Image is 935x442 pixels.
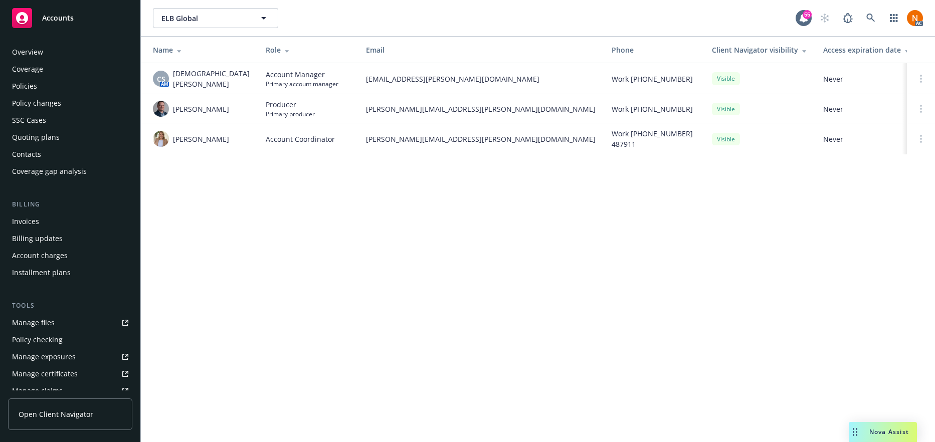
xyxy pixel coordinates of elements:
[869,427,909,436] span: Nova Assist
[712,133,740,145] div: Visible
[153,101,169,117] img: photo
[12,383,63,399] div: Manage claims
[173,104,229,114] span: [PERSON_NAME]
[12,315,55,331] div: Manage files
[884,8,904,28] a: Switch app
[8,231,132,247] a: Billing updates
[266,99,315,110] span: Producer
[153,45,250,55] div: Name
[612,45,696,55] div: Phone
[12,112,46,128] div: SSC Cases
[8,248,132,264] a: Account charges
[8,44,132,60] a: Overview
[8,315,132,331] a: Manage files
[8,61,132,77] a: Coverage
[907,10,923,26] img: photo
[8,163,132,179] a: Coverage gap analysis
[8,129,132,145] a: Quoting plans
[823,45,917,55] div: Access expiration date
[12,332,63,348] div: Policy checking
[712,103,740,115] div: Visible
[12,366,78,382] div: Manage certificates
[8,349,132,365] a: Manage exposures
[8,95,132,111] a: Policy changes
[12,163,87,179] div: Coverage gap analysis
[12,349,76,365] div: Manage exposures
[803,10,812,19] div: 55
[823,104,917,114] span: Never
[266,134,335,144] span: Account Coordinator
[12,265,71,281] div: Installment plans
[8,383,132,399] a: Manage claims
[8,366,132,382] a: Manage certificates
[849,422,917,442] button: Nova Assist
[366,104,596,114] span: [PERSON_NAME][EMAIL_ADDRESS][PERSON_NAME][DOMAIN_NAME]
[12,61,43,77] div: Coverage
[8,112,132,128] a: SSC Cases
[12,146,41,162] div: Contacts
[849,422,861,442] div: Drag to move
[12,213,39,230] div: Invoices
[8,265,132,281] a: Installment plans
[12,231,63,247] div: Billing updates
[153,8,278,28] button: ELB Global
[8,4,132,32] a: Accounts
[12,248,68,264] div: Account charges
[612,74,693,84] span: Work [PHONE_NUMBER]
[612,128,696,149] span: Work [PHONE_NUMBER] 487911
[266,80,338,88] span: Primary account manager
[266,110,315,118] span: Primary producer
[19,409,93,419] span: Open Client Navigator
[366,45,596,55] div: Email
[12,78,37,94] div: Policies
[366,74,596,84] span: [EMAIL_ADDRESS][PERSON_NAME][DOMAIN_NAME]
[173,68,250,89] span: [DEMOGRAPHIC_DATA][PERSON_NAME]
[12,95,61,111] div: Policy changes
[12,44,43,60] div: Overview
[8,301,132,311] div: Tools
[161,13,248,24] span: ELB Global
[823,74,917,84] span: Never
[42,14,74,22] span: Accounts
[157,74,165,84] span: CS
[8,332,132,348] a: Policy checking
[8,213,132,230] a: Invoices
[712,45,807,55] div: Client Navigator visibility
[838,8,858,28] a: Report a Bug
[266,45,350,55] div: Role
[861,8,881,28] a: Search
[153,131,169,147] img: photo
[173,134,229,144] span: [PERSON_NAME]
[12,129,60,145] div: Quoting plans
[823,134,917,144] span: Never
[815,8,835,28] a: Start snowing
[8,78,132,94] a: Policies
[612,104,693,114] span: Work [PHONE_NUMBER]
[266,69,338,80] span: Account Manager
[712,72,740,85] div: Visible
[366,134,596,144] span: [PERSON_NAME][EMAIL_ADDRESS][PERSON_NAME][DOMAIN_NAME]
[8,199,132,209] div: Billing
[8,146,132,162] a: Contacts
